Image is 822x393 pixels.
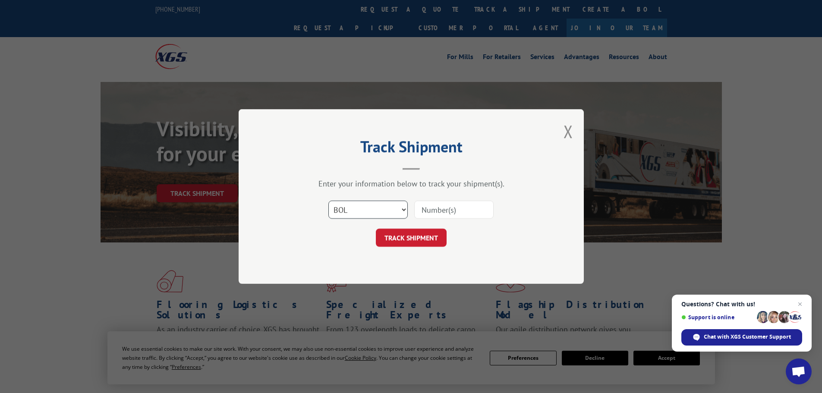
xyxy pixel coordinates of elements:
[795,299,805,309] span: Close chat
[282,141,541,157] h2: Track Shipment
[414,201,494,219] input: Number(s)
[282,179,541,189] div: Enter your information below to track your shipment(s).
[564,120,573,143] button: Close modal
[786,358,812,384] div: Open chat
[681,314,754,321] span: Support is online
[681,301,802,308] span: Questions? Chat with us!
[704,333,791,341] span: Chat with XGS Customer Support
[681,329,802,346] div: Chat with XGS Customer Support
[376,229,447,247] button: TRACK SHIPMENT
